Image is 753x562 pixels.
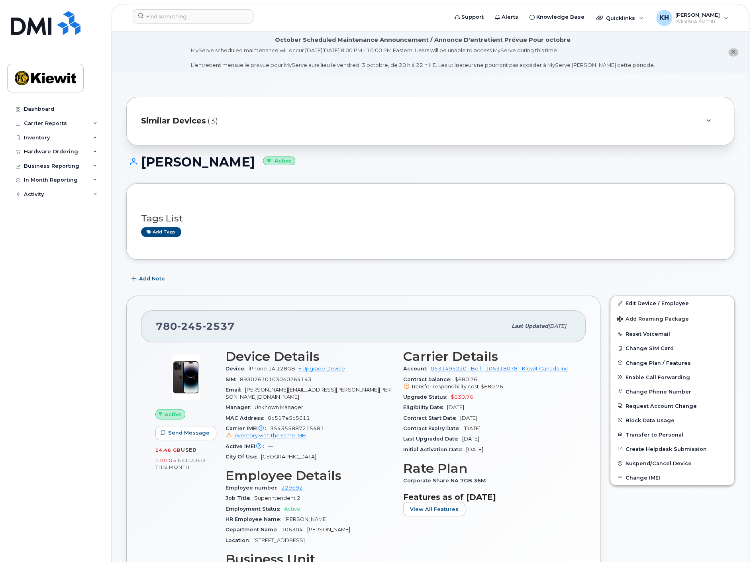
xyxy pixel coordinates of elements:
span: [DATE] [466,446,483,452]
span: Email [226,387,245,393]
span: $630.76 [451,394,473,400]
small: Active [263,157,295,166]
span: — [268,443,273,449]
span: Corporate Share NA 7GB 36M [403,478,490,484]
iframe: Messenger Launcher [718,527,747,556]
h3: Tags List [141,213,720,223]
span: 0c517e5c5611 [268,415,310,421]
span: [DATE] [447,404,464,410]
span: [PERSON_NAME] [284,516,327,522]
span: Account [403,366,431,372]
span: Unknown Manager [255,404,303,410]
span: Location [226,537,253,543]
span: Suspend/Cancel Device [626,460,692,466]
span: (3) [208,115,218,127]
span: 245 [177,320,202,332]
button: Change Plan / Features [610,356,734,370]
button: Add Note [126,272,172,286]
span: HR Employee Name [226,516,284,522]
span: [DATE] [463,425,480,431]
span: Enable Call Forwarding [626,374,690,380]
div: MyServe scheduled maintenance will occur [DATE][DATE] 8:00 PM - 10:00 PM Eastern. Users will be u... [191,47,655,69]
a: 229592 [281,485,303,491]
span: SIM [226,376,240,382]
span: [DATE] [462,436,479,442]
span: [DATE] [548,323,566,329]
button: Send Message [155,426,216,440]
span: Inventory with the same IMEI [233,433,306,439]
a: + Upgrade Device [298,366,345,372]
button: View All Features [403,502,465,516]
h3: Device Details [226,349,394,364]
span: Transfer responsibility cost [411,384,479,390]
span: Superintendent 2 [254,495,300,501]
span: Active [284,506,300,512]
span: Device [226,366,249,372]
span: View All Features [410,505,459,513]
span: used [181,447,197,453]
span: 780 [156,320,235,332]
span: [GEOGRAPHIC_DATA] [261,454,316,460]
span: Last Upgraded Date [403,436,462,442]
a: Create Helpdesk Submission [610,442,734,456]
span: Add Roaming Package [617,316,689,323]
span: Eligibility Date [403,404,447,410]
span: included this month [155,457,206,470]
span: Contract Start Date [403,415,460,421]
span: 7.00 GB [155,458,176,463]
span: Change Plan / Features [626,360,691,366]
span: Initial Activation Date [403,446,466,452]
span: iPhone 14 128GB [249,366,295,372]
span: Last updated [512,323,548,329]
h3: Rate Plan [403,461,571,476]
span: Employee number [226,485,281,491]
button: Request Account Change [610,399,734,413]
span: Employment Status [226,506,284,512]
button: Change Phone Number [610,384,734,399]
h1: [PERSON_NAME] [126,155,734,169]
span: Upgrade Status [403,394,451,400]
button: close notification [728,48,738,57]
h3: Features as of [DATE] [403,492,571,502]
a: Add tags [141,227,181,237]
button: Change IMEI [610,470,734,485]
span: 14.46 GB [155,447,181,453]
span: Department Name [226,527,281,533]
button: Block Data Usage [610,413,734,427]
span: Manager [226,404,255,410]
span: Send Message [168,429,210,437]
button: Enable Call Forwarding [610,370,734,384]
span: Contract Expiry Date [403,425,463,431]
span: 89302610103040264143 [240,376,312,382]
span: Contract balance [403,376,455,382]
span: Add Note [139,275,165,282]
img: image20231002-3703462-njx0qo.jpeg [162,353,210,401]
span: $680.76 [403,376,571,391]
span: Job Title [226,495,254,501]
span: Similar Devices [141,115,206,127]
span: [DATE] [460,415,477,421]
h3: Carrier Details [403,349,571,364]
span: 2537 [202,320,235,332]
span: City Of Use [226,454,261,460]
button: Reset Voicemail [610,327,734,341]
span: Active IMEI [226,443,268,449]
button: Change SIM Card [610,341,734,355]
span: [PERSON_NAME][EMAIL_ADDRESS][PERSON_NAME][PERSON_NAME][DOMAIN_NAME] [226,387,391,400]
span: Active [165,411,182,418]
a: Edit Device / Employee [610,296,734,310]
button: Transfer to Personal [610,427,734,442]
h3: Employee Details [226,468,394,483]
a: 0531495220 - Bell - 106318078 - Kiewit Canada Inc [431,366,568,372]
span: 354355887215481 [226,425,394,440]
div: October Scheduled Maintenance Announcement / Annonce D'entretient Prévue Pour octobre [275,36,571,44]
span: [STREET_ADDRESS] [253,537,305,543]
span: MAC Address [226,415,268,421]
span: 106304 - [PERSON_NAME] [281,527,350,533]
button: Suspend/Cancel Device [610,456,734,470]
a: Inventory with the same IMEI [226,433,306,439]
span: Carrier IMEI [226,425,270,431]
button: Add Roaming Package [610,310,734,327]
span: $680.76 [480,384,503,390]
